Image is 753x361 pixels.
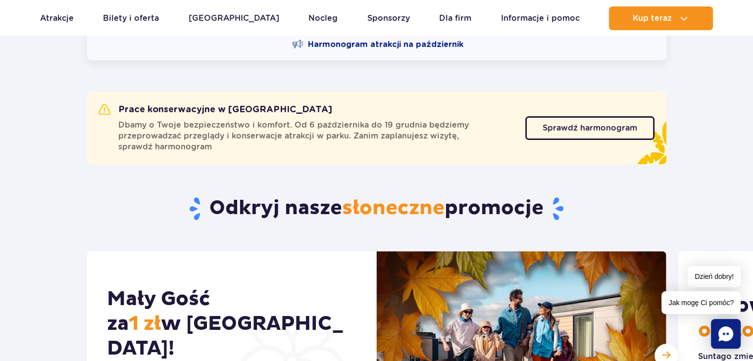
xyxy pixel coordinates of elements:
span: Dzień dobry! [688,266,741,287]
h2: Mały Gość za w [GEOGRAPHIC_DATA]! [107,287,357,361]
h2: Prace konserwacyjne w [GEOGRAPHIC_DATA] [99,104,332,116]
a: Sprawdź harmonogram [525,116,654,140]
span: słoneczne [342,196,445,221]
span: Jak mogę Ci pomóc? [661,291,741,314]
a: Harmonogram atrakcji na październik [292,39,463,50]
a: Atrakcje [40,6,74,30]
a: Sponsorzy [367,6,410,30]
a: Dla firm [439,6,471,30]
span: Harmonogram atrakcji na październik [308,39,463,50]
span: Kup teraz [633,14,672,23]
div: Chat [711,319,741,349]
a: Informacje i pomoc [501,6,580,30]
a: Nocleg [308,6,338,30]
button: Kup teraz [609,6,713,30]
span: Sprawdź harmonogram [543,124,637,132]
a: [GEOGRAPHIC_DATA] [189,6,279,30]
span: Dbamy o Twoje bezpieczeństwo i komfort. Od 6 października do 19 grudnia będziemy przeprowadzać pr... [118,120,513,152]
a: Bilety i oferta [103,6,159,30]
h2: Odkryj nasze promocje [87,196,666,222]
span: 1 zł [129,312,161,336]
